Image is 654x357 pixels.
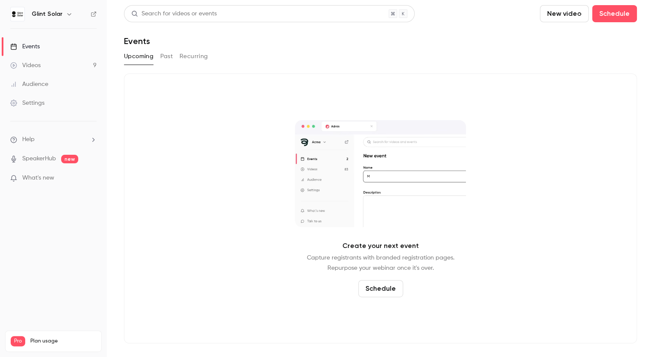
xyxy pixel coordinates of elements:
[342,241,419,251] p: Create your next event
[10,42,40,51] div: Events
[22,135,35,144] span: Help
[131,9,217,18] div: Search for videos or events
[124,36,150,46] h1: Events
[22,174,54,183] span: What's new
[32,10,62,18] h6: Glint Solar
[86,174,97,182] iframe: Noticeable Trigger
[30,338,96,345] span: Plan usage
[10,61,41,70] div: Videos
[180,50,208,63] button: Recurring
[10,99,44,107] div: Settings
[11,7,24,21] img: Glint Solar
[540,5,589,22] button: New video
[307,253,454,273] p: Capture registrants with branded registration pages. Repurpose your webinar once it's over.
[160,50,173,63] button: Past
[11,336,25,346] span: Pro
[10,80,48,89] div: Audience
[61,155,78,163] span: new
[10,135,97,144] li: help-dropdown-opener
[358,280,403,297] button: Schedule
[22,154,56,163] a: SpeakerHub
[124,50,153,63] button: Upcoming
[592,5,637,22] button: Schedule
